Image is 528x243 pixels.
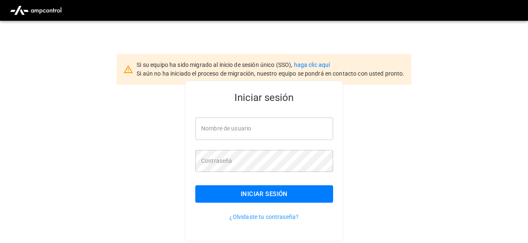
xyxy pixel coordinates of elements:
[195,185,333,203] button: Iniciar sesión
[137,61,294,68] span: Si su equipo ha sido migrado al inicio de sesión único (SSO),
[137,70,404,77] span: Si aún no ha iniciado el proceso de migración, nuestro equipo se pondrá en contacto con usted pro...
[7,2,65,18] img: ampcontrol.io logo
[195,91,333,104] h5: Iniciar sesión
[294,61,330,68] a: haga clic aquí
[195,213,333,221] p: ¿Olvidaste tu contraseña?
